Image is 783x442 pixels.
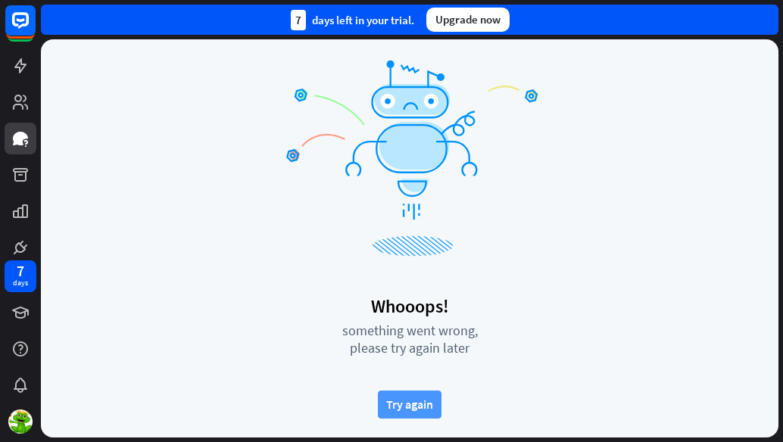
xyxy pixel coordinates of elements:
button: Try again [378,391,441,419]
div: days left in your trial. [291,10,414,30]
div: something went wrong, [277,322,542,339]
div: 7 [17,264,24,278]
button: Open LiveChat chat widget [12,6,58,51]
div: days [13,278,28,288]
div: 7 [291,10,306,30]
div: Upgrade now [426,8,510,32]
div: Whooops! [277,294,542,318]
div: please try again later [277,339,542,356]
a: 7 days [5,260,36,292]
